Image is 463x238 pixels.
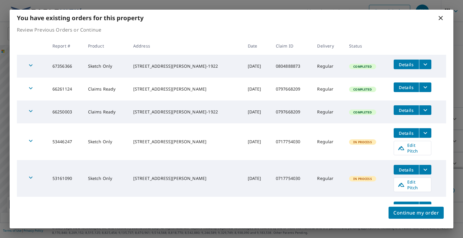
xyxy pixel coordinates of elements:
[394,128,419,138] button: detailsBtn-53446247
[271,55,313,78] td: 0804888873
[419,202,431,211] button: filesDropdownBtn-53159003
[350,177,376,181] span: In Process
[271,78,313,100] td: 0797668209
[397,130,415,136] span: Details
[83,160,128,197] td: Sketch Only
[271,160,313,197] td: 0717754030
[83,78,128,100] td: Claims Ready
[312,160,344,197] td: Regular
[48,123,83,160] td: 53446247
[394,165,419,175] button: detailsBtn-53161090
[312,123,344,160] td: Regular
[312,37,344,55] th: Delivery
[397,62,415,67] span: Details
[419,60,431,69] button: filesDropdownBtn-67356366
[243,123,271,160] td: [DATE]
[394,105,419,115] button: detailsBtn-66250003
[243,197,271,233] td: [DATE]
[419,82,431,92] button: filesDropdownBtn-66261124
[393,209,439,217] span: Continue my order
[83,197,128,233] td: Sketch Only
[419,128,431,138] button: filesDropdownBtn-53446247
[398,179,427,190] span: Edit Pitch
[133,139,238,145] div: [STREET_ADDRESS][PERSON_NAME]
[398,142,427,154] span: Edit Pitch
[243,37,271,55] th: Date
[312,55,344,78] td: Regular
[271,197,313,233] td: 0717754030
[350,64,375,69] span: Completed
[394,82,419,92] button: detailsBtn-66261124
[83,100,128,123] td: Claims Ready
[48,160,83,197] td: 53161090
[394,178,431,192] a: Edit Pitch
[83,55,128,78] td: Sketch Only
[271,37,313,55] th: Claim ID
[48,37,83,55] th: Report #
[397,85,415,90] span: Details
[243,78,271,100] td: [DATE]
[133,63,238,69] div: [STREET_ADDRESS][PERSON_NAME]-1922
[312,100,344,123] td: Regular
[271,123,313,160] td: 0717754030
[243,100,271,123] td: [DATE]
[394,141,431,155] a: Edit Pitch
[394,60,419,69] button: detailsBtn-67356366
[419,105,431,115] button: filesDropdownBtn-66250003
[397,167,415,173] span: Details
[394,202,419,211] button: detailsBtn-53159003
[312,78,344,100] td: Regular
[17,26,446,33] p: Review Previous Orders or Continue
[350,110,375,114] span: Completed
[48,78,83,100] td: 66261124
[48,197,83,233] td: 53159003
[419,165,431,175] button: filesDropdownBtn-53161090
[17,14,143,22] b: You have existing orders for this property
[133,86,238,92] div: [STREET_ADDRESS][PERSON_NAME]
[389,207,444,219] button: Continue my order
[397,107,415,113] span: Details
[243,55,271,78] td: [DATE]
[312,197,344,233] td: Regular
[271,100,313,123] td: 0797668209
[48,55,83,78] td: 67356366
[397,204,415,209] span: Details
[133,109,238,115] div: [STREET_ADDRESS][PERSON_NAME]-1922
[350,87,375,91] span: Completed
[350,140,376,144] span: In Process
[344,37,389,55] th: Status
[83,37,128,55] th: Product
[133,175,238,181] div: [STREET_ADDRESS][PERSON_NAME]
[48,100,83,123] td: 66250003
[83,123,128,160] td: Sketch Only
[128,37,243,55] th: Address
[243,160,271,197] td: [DATE]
